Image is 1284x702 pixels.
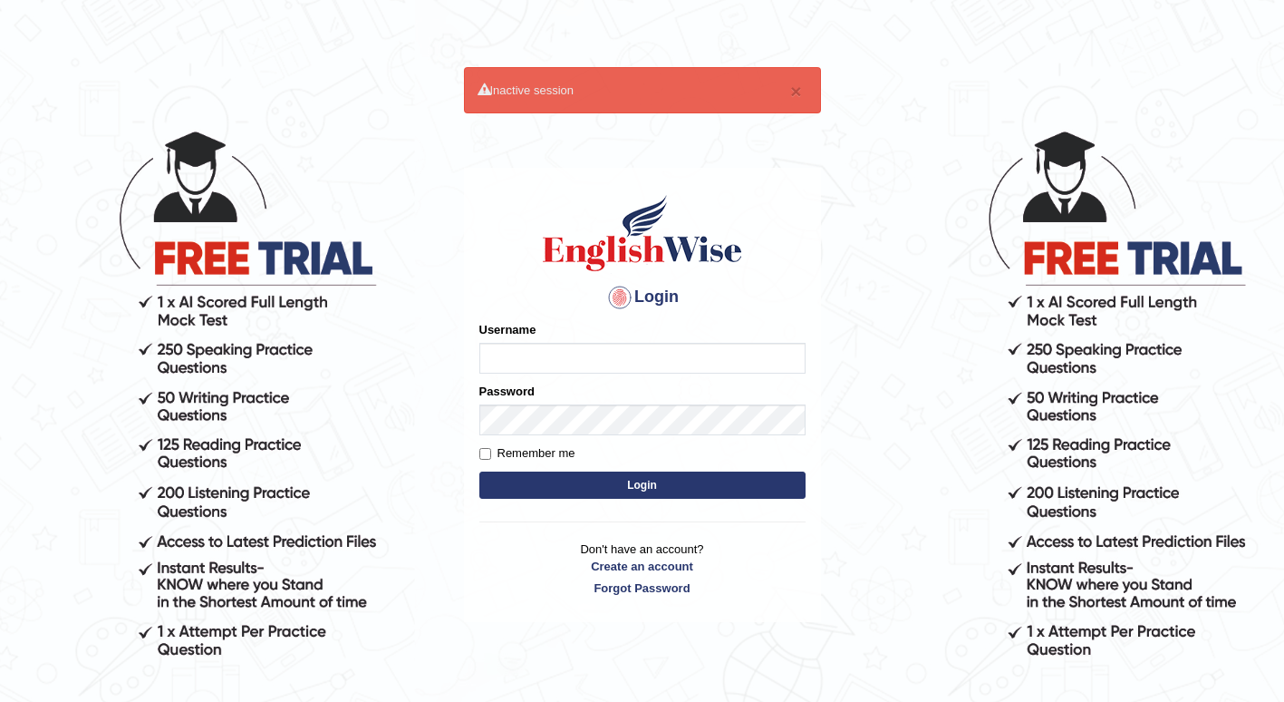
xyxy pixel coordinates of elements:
label: Remember me [479,444,575,463]
a: Forgot Password [479,580,806,597]
label: Password [479,383,535,400]
h4: Login [479,283,806,312]
div: Inactive session [464,67,821,113]
a: Create an account [479,558,806,575]
label: Username [479,321,536,338]
button: Login [479,472,806,499]
input: Remember me [479,448,491,460]
p: Don't have an account? [479,541,806,597]
button: × [790,82,801,101]
img: Logo of English Wise sign in for intelligent practice with AI [539,192,746,274]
